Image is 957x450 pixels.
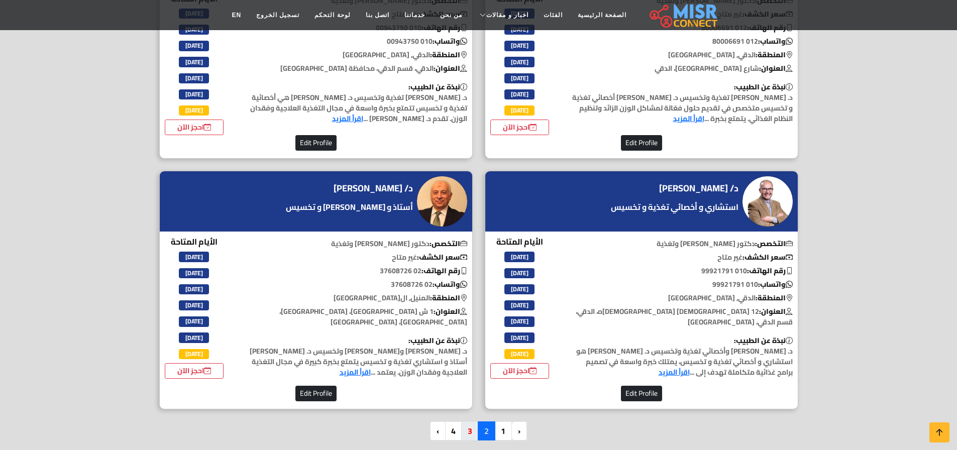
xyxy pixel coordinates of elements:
a: اقرأ المزيد [673,112,704,125]
a: احجز الآن [165,120,224,135]
a: 1 [494,421,512,440]
p: 02 37608726 [241,279,472,290]
a: احجز الآن [490,120,550,135]
p: 012 80006691 [566,36,798,47]
b: سعر الكشف: [742,251,793,264]
b: واتساب: [758,35,793,48]
a: د/ [PERSON_NAME] [659,181,741,196]
p: د. [PERSON_NAME] وأخصائي تغذية وتخسيس د. [PERSON_NAME] هو استشاري و أخصائي تغذية و تخسيس، يمتلك خ... [566,335,798,378]
span: [DATE] [504,89,535,99]
a: EN [224,6,249,25]
a: لوحة التحكم [307,6,358,25]
p: المنيل, ال[GEOGRAPHIC_DATA] [241,293,472,303]
p: الدقي, [GEOGRAPHIC_DATA] [241,50,472,60]
a: اقرأ المزيد [340,366,371,379]
button: Edit Profile [295,135,337,151]
img: د/ عمرو مطر [417,176,467,227]
b: واتساب: [758,278,793,291]
p: د. [PERSON_NAME] تغذية وتخسيس د. [PERSON_NAME] هي أخصائية تغذية و تخسيس تتمتع بخبرة واسعة في مجال... [241,82,472,124]
span: [DATE] [504,284,535,294]
p: شارع [GEOGRAPHIC_DATA]، الدقي [566,63,798,74]
p: الدقي, [GEOGRAPHIC_DATA] [566,293,798,303]
a: تسجيل الخروج [249,6,307,25]
p: الدقي, [GEOGRAPHIC_DATA] [566,50,798,60]
p: 12 [DEMOGRAPHIC_DATA] [DEMOGRAPHIC_DATA]ه، الدقي، قسم الدقي، [GEOGRAPHIC_DATA] [566,306,798,327]
span: [DATE] [504,268,535,278]
span: [DATE] [179,284,209,294]
span: [DATE] [179,41,209,51]
span: [DATE] [179,252,209,262]
span: [DATE] [179,73,209,83]
a: اقرأ المزيد [659,366,690,379]
p: دكتور [PERSON_NAME] وتغذية [241,239,472,249]
span: [DATE] [504,332,535,343]
span: [DATE] [179,316,209,326]
b: التخصص: [755,237,793,250]
p: 010 99921791 [566,266,798,276]
span: [DATE] [179,300,209,310]
b: المنطقة: [430,291,467,304]
a: استشاري و أخصائي تغذية و تخسيس [608,201,741,213]
b: العنوان: [759,305,793,318]
h4: د/ [PERSON_NAME] [334,183,413,194]
span: [DATE] [504,41,535,51]
span: [DATE] [179,89,209,99]
span: [DATE] [179,332,209,343]
span: [DATE] [179,349,209,359]
b: العنوان: [434,305,467,318]
a: pagination.next [430,421,446,440]
span: [DATE] [504,73,535,83]
button: Edit Profile [621,135,662,151]
button: Edit Profile [621,386,662,401]
span: [DATE] [504,57,535,67]
a: اتصل بنا [358,6,397,25]
span: [DATE] [504,252,535,262]
a: 4 [445,421,462,440]
b: نبذة عن الطبيب: [734,80,793,93]
a: الصفحة الرئيسية [570,6,634,25]
img: main.misr_connect [650,3,717,28]
p: الدقي، قسم الدقي، محافظة [GEOGRAPHIC_DATA] [241,63,472,74]
p: 02 37608726 [241,266,472,276]
b: نبذة عن الطبيب: [734,334,793,347]
span: [DATE] [504,349,535,359]
b: المنطقة: [756,291,793,304]
b: سعر الكشف: [417,251,467,264]
b: المنطقة: [430,48,467,61]
button: Edit Profile [295,386,337,401]
div: الأيام المتاحة [165,236,224,379]
b: التخصص: [430,237,467,250]
div: الأيام المتاحة [490,236,550,379]
b: نبذة عن الطبيب: [408,80,467,93]
b: واتساب: [433,278,467,291]
span: [DATE] [504,25,535,35]
a: احجز الآن [165,363,224,379]
b: العنوان: [759,62,793,75]
p: 1 ش [GEOGRAPHIC_DATA]، [GEOGRAPHIC_DATA]، [GEOGRAPHIC_DATA]، [GEOGRAPHIC_DATA] [241,306,472,327]
a: من نحن [433,6,470,25]
b: العنوان: [434,62,467,75]
a: احجز الآن [490,363,550,379]
span: [DATE] [179,268,209,278]
span: اخبار و مقالات [486,11,528,20]
p: غير متاح [566,252,798,263]
b: رقم الهاتف: [421,264,467,277]
a: اقرأ المزيد [332,112,363,125]
p: 010 00943750 [241,36,472,47]
span: [DATE] [504,300,535,310]
a: الفئات [536,6,570,25]
h4: د/ [PERSON_NAME] [659,183,738,194]
a: خدماتنا [397,6,433,25]
span: [DATE] [504,105,535,116]
span: [DATE] [179,25,209,35]
span: 2 [478,421,495,440]
a: اخبار و مقالات [470,6,536,25]
img: د/ أحمد نوير [742,176,793,227]
a: أستاذ و [PERSON_NAME] و تخسيس [283,201,415,213]
span: [DATE] [504,316,535,326]
p: 010 99921791 [566,279,798,290]
p: د. [PERSON_NAME] و[PERSON_NAME] وتخسيس د. [PERSON_NAME] أستاذ و استشاري تغذية و تخسيس يتمتع بخبرة... [241,335,472,378]
a: 3 [461,421,479,440]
